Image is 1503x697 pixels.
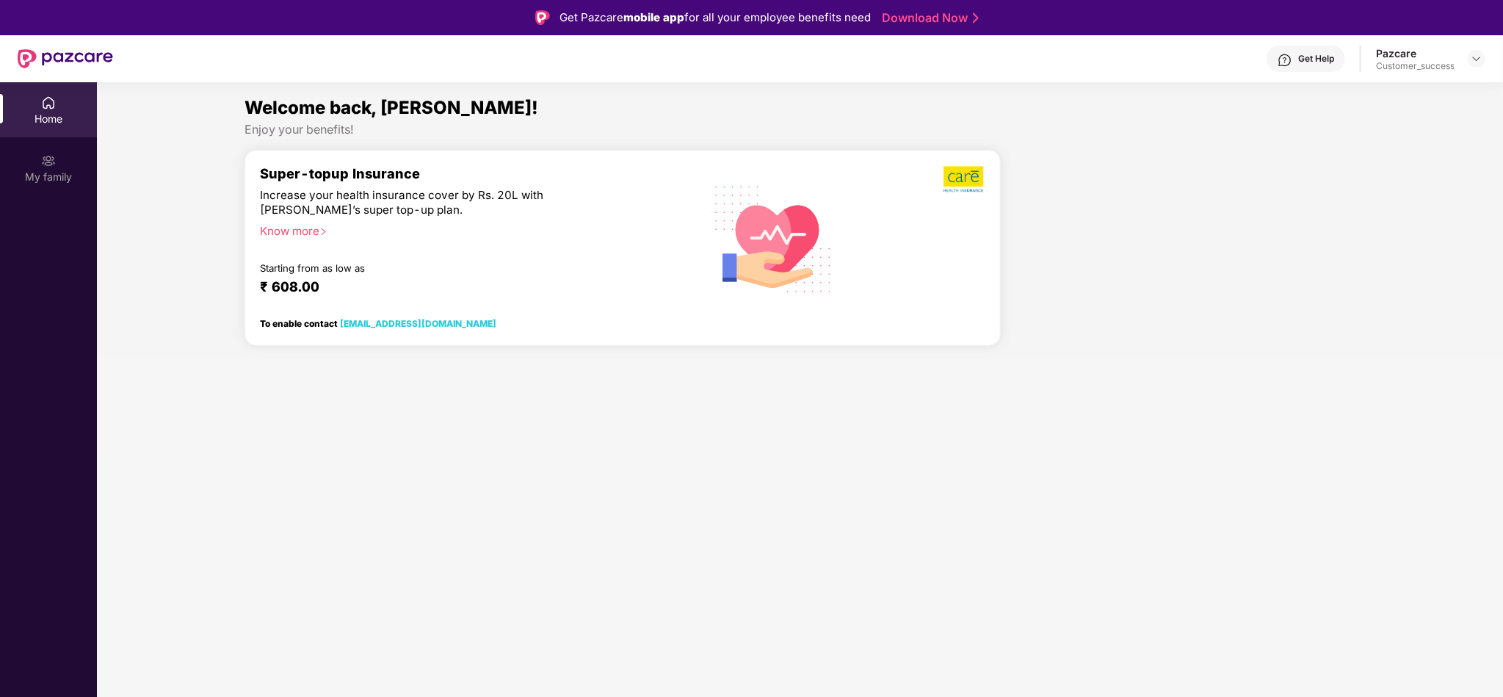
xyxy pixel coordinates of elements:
[973,10,979,26] img: Stroke
[41,95,56,110] img: svg+xml;base64,PHN2ZyBpZD0iSG9tZSIgeG1sbnM9Imh0dHA6Ly93d3cudzMub3JnLzIwMDAvc3ZnIiB3aWR0aD0iMjAiIG...
[340,318,496,329] a: [EMAIL_ADDRESS][DOMAIN_NAME]
[883,10,974,26] a: Download Now
[319,228,327,236] span: right
[560,9,872,26] div: Get Pazcare for all your employee benefits need
[703,167,844,309] img: svg+xml;base64,PHN2ZyB4bWxucz0iaHR0cDovL3d3dy53My5vcmcvMjAwMC9zdmciIHhtbG5zOnhsaW5rPSJodHRwOi8vd3...
[1278,53,1292,68] img: svg+xml;base64,PHN2ZyBpZD0iSGVscC0zMngzMiIgeG1sbnM9Imh0dHA6Ly93d3cudzMub3JnLzIwMDAvc3ZnIiB3aWR0aD...
[245,97,538,118] span: Welcome back, [PERSON_NAME]!
[245,122,1355,137] div: Enjoy your benefits!
[260,262,620,272] div: Starting from as low as
[944,165,985,193] img: b5dec4f62d2307b9de63beb79f102df3.png
[1376,46,1455,60] div: Pazcare
[41,154,56,168] img: svg+xml;base64,PHN2ZyB3aWR0aD0iMjAiIGhlaWdodD0iMjAiIHZpZXdCb3g9IjAgMCAyMCAyMCIgZmlsbD0ibm9uZSIgeG...
[1376,60,1455,72] div: Customer_success
[1298,53,1334,65] div: Get Help
[624,10,685,24] strong: mobile app
[260,278,668,296] div: ₹ 608.00
[1471,53,1482,65] img: svg+xml;base64,PHN2ZyBpZD0iRHJvcGRvd24tMzJ4MzIiIHhtbG5zPSJodHRwOi8vd3d3LnczLm9yZy8yMDAwL3N2ZyIgd2...
[260,188,620,217] div: Increase your health insurance cover by Rs. 20L with [PERSON_NAME]’s super top-up plan.
[18,49,113,68] img: New Pazcare Logo
[260,224,674,234] div: Know more
[260,165,683,181] div: Super-topup Insurance
[260,318,496,328] div: To enable contact
[535,10,550,25] img: Logo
